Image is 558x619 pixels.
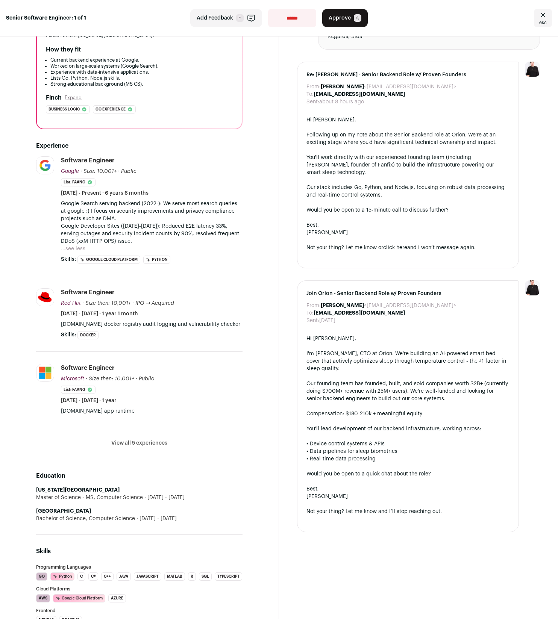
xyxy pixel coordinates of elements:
div: Bachelor of Science, Computer Science [36,515,243,522]
div: Would you be open to a 15-minute call to discuss further? [306,206,509,214]
b: [PERSON_NAME] [321,303,364,308]
dt: From: [306,83,321,91]
span: [DATE] - [DATE] [143,494,185,501]
span: Business logic [49,106,80,113]
li: List: FAANG [61,386,96,394]
div: Hi [PERSON_NAME], [306,335,509,342]
dt: To: [306,309,314,317]
div: Hi [PERSON_NAME], [306,116,509,124]
div: • Device control systems & APIs [306,440,509,448]
span: · [132,300,134,307]
span: A [354,14,361,22]
button: ...see less [61,245,85,253]
div: Not your thing? Let me know or and I won’t message again. [306,244,509,251]
span: IPO → Acquired [135,301,174,306]
p: [DOMAIN_NAME] app runtime [61,407,243,415]
dt: From: [306,302,321,309]
img: 3505fba47afc650b6d4c954687356ce081ab6c2b3038d818b58fbf855f23b7ee.jpg [36,289,54,306]
h3: Programming Languages [36,565,243,569]
button: Add Feedback F [190,9,262,27]
li: Google Cloud Platform [77,256,140,264]
span: · Size then: 10,001+ [82,301,131,306]
span: Public [121,169,136,174]
img: 9240684-medium_jpg [525,280,540,295]
dt: Sent: [306,317,319,324]
span: · [118,168,120,175]
span: [DATE] - [DATE] · 1 year [61,397,117,404]
dd: about 8 hours ago [319,98,364,106]
strong: [US_STATE][GEOGRAPHIC_DATA] [36,487,120,493]
span: Join Orion - Senior Backend Role w/ Proven Founders [306,290,509,297]
li: Docker [77,331,99,339]
li: C [77,572,85,581]
span: Public [139,376,154,381]
dd: [DATE] [319,317,335,324]
li: Python [50,572,74,581]
span: [DATE] - [DATE] · 1 year 1 month [61,310,138,318]
dt: Sent: [306,98,319,106]
img: 8d2c6156afa7017e60e680d3937f8205e5697781b6c771928cb24e9df88505de.jpg [36,157,54,174]
li: C# [88,572,98,581]
strong: Senior Software Engineer: 1 of 1 [6,14,86,22]
div: Master of Science - MS, Computer Science [36,494,243,501]
li: SQL [199,572,212,581]
p: [DOMAIN_NAME] docker registry audit logging and vulnerability checker [61,321,243,328]
li: List: FAANG [61,178,96,186]
strong: [GEOGRAPHIC_DATA] [36,509,91,514]
span: Google [61,169,79,174]
p: Google Search serving backend (2022-): We serve most search queries at google :) I focus on secur... [61,200,243,245]
h2: How they fit [46,45,81,54]
h2: Education [36,471,243,480]
div: You'll lead development of our backend infrastructure, working across: [306,425,509,433]
h3: Frontend [36,608,243,613]
img: 9240684-medium_jpg [525,62,540,77]
div: Software Engineer [61,288,115,297]
dt: To: [306,91,314,98]
b: [EMAIL_ADDRESS][DOMAIN_NAME] [314,92,405,97]
dd: <[EMAIL_ADDRESS][DOMAIN_NAME]> [321,302,456,309]
div: • Data pipelines for sleep biometrics [306,448,509,455]
div: • Real-time data processing [306,455,509,463]
li: Go [36,572,47,581]
div: Best, [306,221,509,229]
span: Skills: [61,256,76,263]
li: Lists Go, Python, Node.js skills. [50,75,233,81]
span: Go experience [96,106,126,113]
div: Not your thing? Let me know and I’ll stop reaching out. [306,508,509,515]
div: Following up on my note about the Senior Backend role at Orion. We're at an exciting stage where ... [306,131,509,146]
span: Red Hat [61,301,81,306]
li: C++ [101,572,114,581]
h3: Cloud Platforms [36,587,243,591]
b: [PERSON_NAME] [321,84,364,89]
span: Microsoft [61,376,84,381]
div: [PERSON_NAME] [306,229,509,236]
div: You'll work directly with our experienced founding team (including [PERSON_NAME], founder of Fanf... [306,154,509,176]
div: I'm [PERSON_NAME], CTO at Orion. We're building an AI-powered smart bed cover that actively optim... [306,350,509,372]
span: · Size: 10,001+ [80,169,117,174]
span: Skills: [61,331,76,339]
li: Worked on large-scale systems (Google Search). [50,63,233,69]
div: [PERSON_NAME] [306,493,509,500]
b: [EMAIL_ADDRESS][DOMAIN_NAME] [314,310,405,316]
li: Current backend experience at Google. [50,57,233,63]
h2: Experience [36,141,243,150]
li: Strong educational background (MS CS). [50,81,233,87]
h2: Finch [46,93,62,102]
span: Approve [329,14,351,22]
span: [DATE] - Present · 6 years 6 months [61,189,149,197]
li: Python [143,256,170,264]
span: esc [539,20,547,26]
li: Java [117,572,131,581]
button: Expand [65,95,82,101]
li: Experience with data-intensive applications. [50,69,233,75]
li: R [188,572,196,581]
div: Compensation: $180-210k + meaningful equity [306,410,509,418]
span: Add Feedback [197,14,233,22]
span: · [136,375,137,383]
h2: Skills [36,547,243,556]
li: JavaScript [134,572,161,581]
span: [DATE] - [DATE] [135,515,177,522]
li: TypeScript [215,572,242,581]
li: MATLAB [164,572,185,581]
div: Would you be open to a quick chat about the role? [306,470,509,478]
